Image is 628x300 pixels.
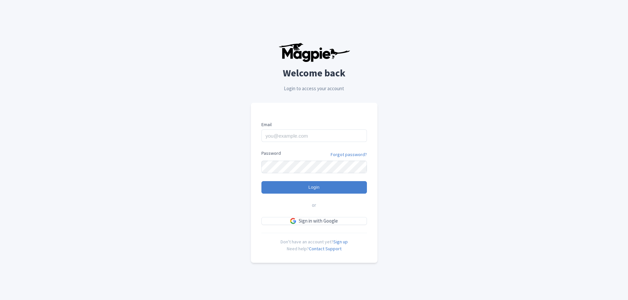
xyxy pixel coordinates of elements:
a: Contact Support [309,246,342,252]
img: logo-ab69f6fb50320c5b225c76a69d11143b.png [277,42,351,62]
a: Sign up [333,239,348,245]
h2: Welcome back [251,68,377,78]
a: Sign in with Google [261,217,367,225]
span: or [312,202,316,209]
input: Login [261,181,367,194]
label: Email [261,121,367,128]
img: google.svg [290,218,296,224]
input: you@example.com [261,129,367,142]
a: Forgot password? [331,151,367,158]
div: Don't have an account yet? Need help? [261,233,367,252]
label: Password [261,150,281,157]
p: Login to access your account [251,85,377,93]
